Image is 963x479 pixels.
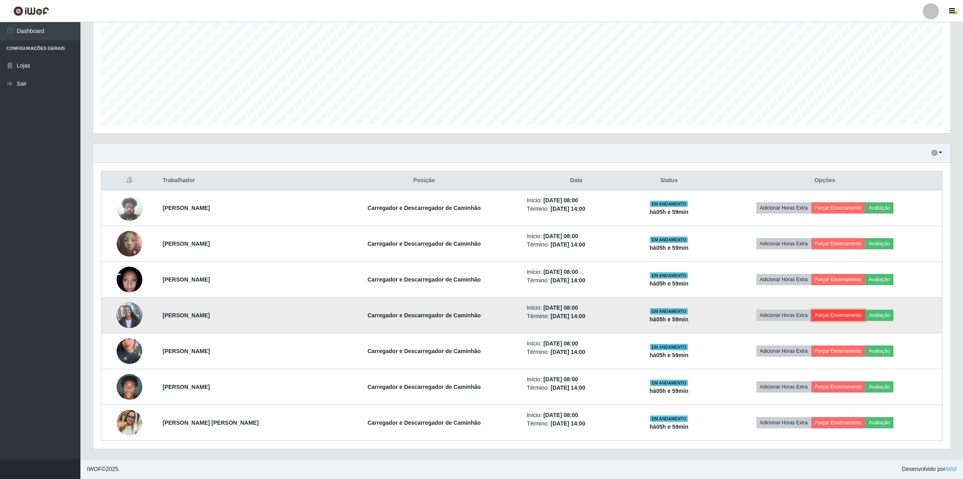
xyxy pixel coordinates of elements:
button: Forçar Encerramento [811,417,865,428]
time: [DATE] 14:00 [550,349,585,355]
button: Adicionar Horas Extra [756,238,811,249]
button: Avaliação [865,310,893,321]
strong: Carregador e Descarregador de Caminhão [368,419,481,426]
strong: [PERSON_NAME] [PERSON_NAME] [163,419,259,426]
li: Início: [527,375,626,384]
strong: há 05 h e 59 min [650,388,689,394]
span: IWOF [87,466,102,472]
span: EM ANDAMENTO [650,236,688,243]
span: EM ANDAMENTO [650,308,688,315]
button: Adicionar Horas Extra [756,274,811,285]
li: Término: [527,241,626,249]
th: Trabalhador [158,171,326,190]
button: Forçar Encerramento [811,202,865,214]
button: Adicionar Horas Extra [756,345,811,357]
img: 1753224440001.jpeg [117,262,142,296]
button: Avaliação [865,345,893,357]
img: 1749501439462.jpeg [117,370,142,404]
th: Data [522,171,630,190]
strong: Carregador e Descarregador de Caminhão [368,241,481,247]
strong: há 05 h e 59 min [650,209,689,215]
time: [DATE] 08:00 [543,197,578,204]
button: Avaliação [865,238,893,249]
button: Forçar Encerramento [811,274,865,285]
button: Adicionar Horas Extra [756,381,811,393]
button: Avaliação [865,417,893,428]
strong: Carregador e Descarregador de Caminhão [368,312,481,319]
li: Início: [527,196,626,205]
strong: [PERSON_NAME] [163,348,210,354]
th: Opções [708,171,942,190]
strong: [PERSON_NAME] [163,276,210,283]
strong: há 05 h e 59 min [650,316,689,323]
a: iWof [945,466,957,472]
span: EM ANDAMENTO [650,344,688,350]
span: © 2025 . [87,465,120,473]
span: EM ANDAMENTO [650,272,688,279]
img: 1753373599066.jpeg [117,328,142,374]
time: [DATE] 14:00 [550,241,585,248]
time: [DATE] 08:00 [543,269,578,275]
span: EM ANDAMENTO [650,201,688,207]
button: Adicionar Horas Extra [756,310,811,321]
time: [DATE] 14:00 [550,313,585,319]
button: Adicionar Horas Extra [756,417,811,428]
li: Término: [527,419,626,428]
span: EM ANDAMENTO [650,415,688,422]
time: [DATE] 08:00 [543,233,578,239]
button: Forçar Encerramento [811,345,865,357]
time: [DATE] 14:00 [550,277,585,284]
img: CoreUI Logo [13,6,49,16]
img: 1755998859963.jpeg [117,410,142,436]
strong: [PERSON_NAME] [163,384,210,390]
time: [DATE] 08:00 [543,304,578,311]
li: Término: [527,276,626,285]
li: Início: [527,411,626,419]
span: Desenvolvido por [902,465,957,473]
strong: Carregador e Descarregador de Caminhão [368,348,481,354]
img: 1753373810898.jpeg [117,292,142,338]
li: Início: [527,268,626,276]
time: [DATE] 08:00 [543,340,578,347]
button: Forçar Encerramento [811,238,865,249]
img: 1748622275930.jpeg [117,191,142,225]
th: Posição [326,171,522,190]
button: Avaliação [865,274,893,285]
time: [DATE] 14:00 [550,206,585,212]
strong: Carregador e Descarregador de Caminhão [368,384,481,390]
button: Forçar Encerramento [811,310,865,321]
strong: [PERSON_NAME] [163,205,210,211]
th: Status [630,171,708,190]
strong: há 05 h e 59 min [650,423,689,430]
time: [DATE] 14:00 [550,384,585,391]
button: Avaliação [865,381,893,393]
img: 1752934097252.jpeg [117,226,142,261]
button: Adicionar Horas Extra [756,202,811,214]
time: [DATE] 08:00 [543,412,578,418]
li: Início: [527,232,626,241]
button: Forçar Encerramento [811,381,865,393]
li: Término: [527,348,626,356]
li: Término: [527,312,626,321]
strong: há 05 h e 59 min [650,280,689,287]
strong: há 05 h e 59 min [650,245,689,251]
li: Término: [527,205,626,213]
strong: há 05 h e 59 min [650,352,689,358]
time: [DATE] 08:00 [543,376,578,382]
button: Avaliação [865,202,893,214]
strong: Carregador e Descarregador de Caminhão [368,276,481,283]
li: Início: [527,304,626,312]
li: Início: [527,339,626,348]
strong: [PERSON_NAME] [163,241,210,247]
strong: Carregador e Descarregador de Caminhão [368,205,481,211]
strong: [PERSON_NAME] [163,312,210,319]
li: Término: [527,384,626,392]
time: [DATE] 14:00 [550,420,585,427]
span: EM ANDAMENTO [650,380,688,386]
